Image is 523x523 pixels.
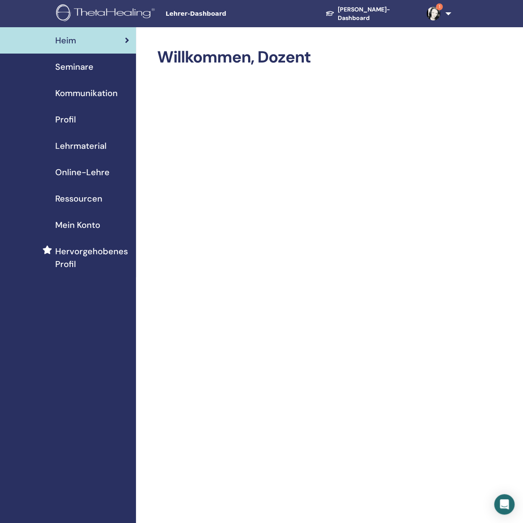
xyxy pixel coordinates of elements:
[427,7,440,20] img: default.jpg
[55,88,118,99] font: Kommunikation
[319,1,420,26] a: [PERSON_NAME]-Dashboard
[494,494,515,514] div: Open Intercom Messenger
[55,193,102,204] font: Ressourcen
[55,140,107,151] font: Lehrmaterial
[438,4,440,9] font: 1
[157,46,311,68] font: Willkommen, Dozent
[56,4,158,23] img: logo.png
[55,167,110,178] font: Online-Lehre
[55,61,93,72] font: Seminare
[55,35,76,46] font: Heim
[55,219,100,230] font: Mein Konto
[325,10,334,17] img: graduation-cap-white.svg
[338,6,390,22] font: [PERSON_NAME]-Dashboard
[55,246,128,270] font: Hervorgehobenes Profil
[55,114,76,125] font: Profil
[166,10,226,17] font: Lehrer-Dashboard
